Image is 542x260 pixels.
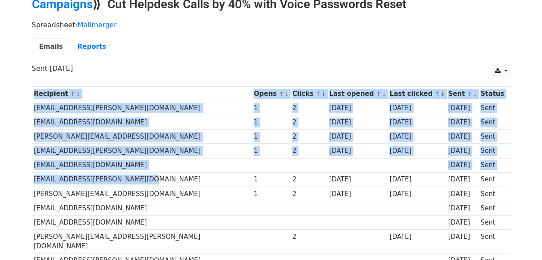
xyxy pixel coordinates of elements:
[32,64,511,73] p: Sent [DATE]
[448,232,476,242] div: [DATE]
[329,132,385,142] div: [DATE]
[76,91,81,97] a: ↓
[292,146,325,156] div: 2
[290,87,327,101] th: Clicks
[382,91,386,97] a: ↓
[478,215,506,229] td: Sent
[254,132,288,142] div: 1
[478,130,506,144] td: Sent
[389,117,444,127] div: [DATE]
[292,103,325,113] div: 2
[376,91,381,97] a: ↑
[448,174,476,184] div: [DATE]
[440,91,445,97] a: ↓
[252,87,291,101] th: Opens
[254,146,288,156] div: 1
[70,91,75,97] a: ↑
[448,160,476,170] div: [DATE]
[254,117,288,127] div: 1
[32,101,252,115] td: [EMAIL_ADDRESS][PERSON_NAME][DOMAIN_NAME]
[448,218,476,228] div: [DATE]
[448,117,476,127] div: [DATE]
[329,189,385,199] div: [DATE]
[279,91,284,97] a: ↑
[316,91,320,97] a: ↑
[254,174,288,184] div: 1
[70,38,113,56] a: Reports
[389,146,444,156] div: [DATE]
[285,91,289,97] a: ↓
[478,230,506,254] td: Sent
[478,144,506,158] td: Sent
[329,117,385,127] div: [DATE]
[448,146,476,156] div: [DATE]
[32,172,252,187] td: [EMAIL_ADDRESS][PERSON_NAME][DOMAIN_NAME]
[292,232,325,242] div: 2
[32,215,252,229] td: [EMAIL_ADDRESS][DOMAIN_NAME]
[467,91,472,97] a: ↑
[292,174,325,184] div: 2
[32,115,252,130] td: [EMAIL_ADDRESS][DOMAIN_NAME]
[32,87,252,101] th: Recipient
[32,187,252,201] td: [PERSON_NAME][EMAIL_ADDRESS][DOMAIN_NAME]
[32,130,252,144] td: [PERSON_NAME][EMAIL_ADDRESS][DOMAIN_NAME]
[388,87,446,101] th: Last clicked
[478,101,506,115] td: Sent
[448,189,476,199] div: [DATE]
[389,103,444,113] div: [DATE]
[478,201,506,215] td: Sent
[473,91,477,97] a: ↓
[448,103,476,113] div: [DATE]
[478,172,506,187] td: Sent
[389,132,444,142] div: [DATE]
[32,158,252,172] td: [EMAIL_ADDRESS][DOMAIN_NAME]
[292,117,325,127] div: 2
[32,201,252,215] td: [EMAIL_ADDRESS][DOMAIN_NAME]
[478,187,506,201] td: Sent
[435,91,439,97] a: ↑
[78,21,117,29] a: Mailmerger
[327,87,387,101] th: Last opened
[292,132,325,142] div: 2
[499,219,542,260] iframe: Chat Widget
[32,230,252,254] td: [PERSON_NAME][EMAIL_ADDRESS][PERSON_NAME][DOMAIN_NAME]
[329,174,385,184] div: [DATE]
[389,189,444,199] div: [DATE]
[389,232,444,242] div: [DATE]
[446,87,478,101] th: Sent
[329,103,385,113] div: [DATE]
[478,115,506,130] td: Sent
[32,144,252,158] td: [EMAIL_ADDRESS][PERSON_NAME][DOMAIN_NAME]
[254,103,288,113] div: 1
[389,174,444,184] div: [DATE]
[32,20,511,29] p: Spreadsheet:
[32,38,70,56] a: Emails
[321,91,326,97] a: ↓
[478,158,506,172] td: Sent
[478,87,506,101] th: Status
[254,189,288,199] div: 1
[448,203,476,213] div: [DATE]
[448,132,476,142] div: [DATE]
[329,146,385,156] div: [DATE]
[292,189,325,199] div: 2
